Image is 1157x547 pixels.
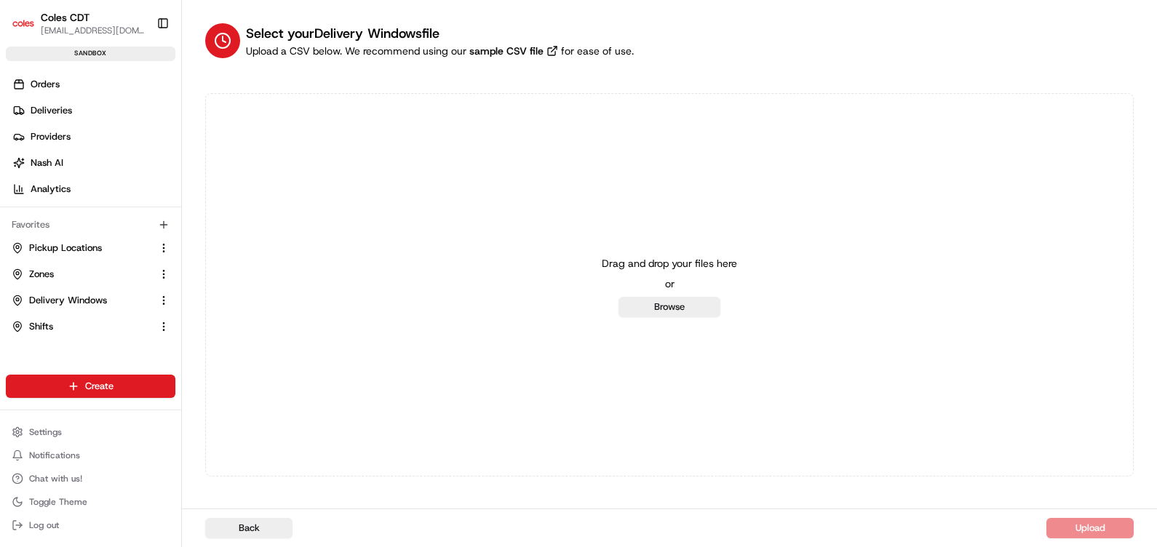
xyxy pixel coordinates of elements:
[12,294,152,307] a: Delivery Windows
[6,468,175,489] button: Chat with us!
[6,315,175,338] button: Shifts
[29,426,62,438] span: Settings
[12,268,152,281] a: Zones
[6,6,151,41] button: Coles CDTColes CDT[EMAIL_ADDRESS][DOMAIN_NAME]
[29,473,82,484] span: Chat with us!
[29,268,54,281] span: Zones
[6,213,175,236] div: Favorites
[246,44,634,58] div: Upload a CSV below. We recommend using our for ease of use.
[12,320,152,333] a: Shifts
[246,23,634,44] h1: Select your Delivery Windows file
[31,78,60,91] span: Orders
[29,241,102,255] span: Pickup Locations
[85,380,114,393] span: Create
[29,450,80,461] span: Notifications
[29,519,59,531] span: Log out
[6,375,175,398] button: Create
[6,492,175,512] button: Toggle Theme
[6,236,175,260] button: Pickup Locations
[205,518,293,538] button: Back
[29,496,87,508] span: Toggle Theme
[6,422,175,442] button: Settings
[41,25,145,36] button: [EMAIL_ADDRESS][DOMAIN_NAME]
[31,104,72,117] span: Deliveries
[619,297,720,317] button: Browse
[6,73,181,96] a: Orders
[6,263,175,286] button: Zones
[31,130,71,143] span: Providers
[31,183,71,196] span: Analytics
[12,241,152,255] a: Pickup Locations
[665,276,675,291] p: or
[6,125,181,148] a: Providers
[466,44,561,58] a: sample CSV file
[6,99,181,122] a: Deliveries
[31,156,63,169] span: Nash AI
[602,256,737,271] p: Drag and drop your files here
[6,47,175,61] div: sandbox
[6,445,175,466] button: Notifications
[6,151,181,175] a: Nash AI
[29,320,53,333] span: Shifts
[6,515,175,535] button: Log out
[41,10,90,25] button: Coles CDT
[6,289,175,312] button: Delivery Windows
[29,294,107,307] span: Delivery Windows
[6,177,181,201] a: Analytics
[12,12,35,35] img: Coles CDT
